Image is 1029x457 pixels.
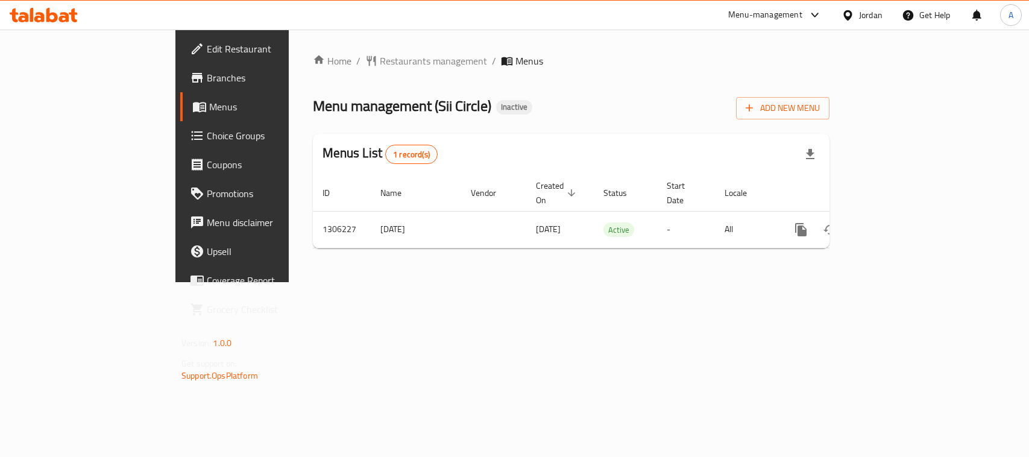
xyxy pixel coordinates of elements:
[207,302,338,317] span: Grocery Checklist
[181,335,211,351] span: Version:
[515,54,543,68] span: Menus
[323,186,345,200] span: ID
[313,92,491,119] span: Menu management ( Sii Circle )
[536,221,561,237] span: [DATE]
[356,54,360,68] li: /
[209,99,338,114] span: Menus
[816,215,845,244] button: Change Status
[180,295,347,324] a: Grocery Checklist
[496,100,532,115] div: Inactive
[1009,8,1013,22] span: A
[787,215,816,244] button: more
[180,121,347,150] a: Choice Groups
[180,179,347,208] a: Promotions
[796,140,825,169] div: Export file
[380,186,417,200] span: Name
[207,157,338,172] span: Coupons
[859,8,883,22] div: Jordan
[536,178,579,207] span: Created On
[736,97,829,119] button: Add New Menu
[728,8,802,22] div: Menu-management
[667,178,700,207] span: Start Date
[180,34,347,63] a: Edit Restaurant
[207,128,338,143] span: Choice Groups
[180,266,347,295] a: Coverage Report
[371,211,461,248] td: [DATE]
[365,54,487,68] a: Restaurants management
[603,186,643,200] span: Status
[180,63,347,92] a: Branches
[207,71,338,85] span: Branches
[715,211,777,248] td: All
[181,356,237,371] span: Get support on:
[386,149,437,160] span: 1 record(s)
[207,244,338,259] span: Upsell
[746,101,820,116] span: Add New Menu
[207,273,338,288] span: Coverage Report
[180,92,347,121] a: Menus
[471,186,512,200] span: Vendor
[603,223,634,237] span: Active
[181,368,258,383] a: Support.OpsPlatform
[180,208,347,237] a: Menu disclaimer
[385,145,438,164] div: Total records count
[657,211,715,248] td: -
[207,215,338,230] span: Menu disclaimer
[323,144,438,164] h2: Menus List
[496,102,532,112] span: Inactive
[313,54,829,68] nav: breadcrumb
[725,186,763,200] span: Locale
[180,237,347,266] a: Upsell
[207,186,338,201] span: Promotions
[213,335,231,351] span: 1.0.0
[207,42,338,56] span: Edit Restaurant
[777,175,912,212] th: Actions
[380,54,487,68] span: Restaurants management
[313,175,912,248] table: enhanced table
[492,54,496,68] li: /
[180,150,347,179] a: Coupons
[603,222,634,237] div: Active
